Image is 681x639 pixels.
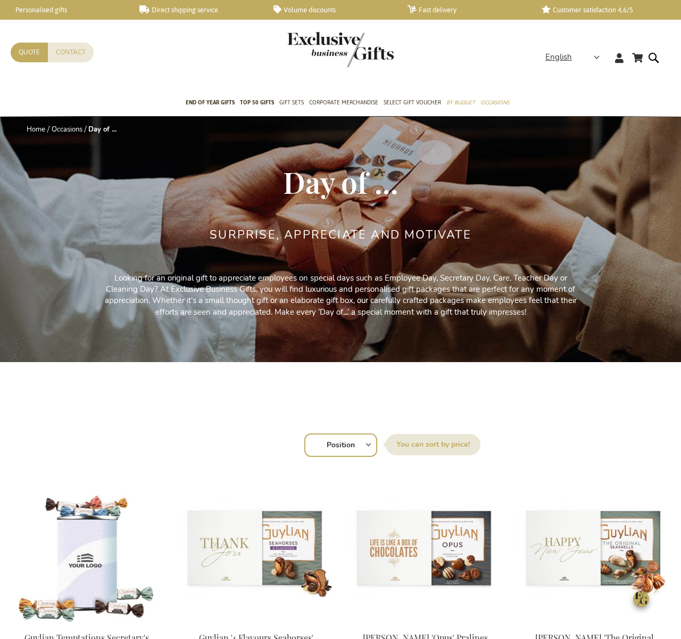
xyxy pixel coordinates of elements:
a: By Budget [446,90,475,117]
label: Sort By [386,434,480,455]
a: Fast delivery [408,5,525,14]
a: Occasions [52,125,82,134]
a: Guylian Temptations Secretary's Appreciation [11,619,163,629]
span: Corporate Merchandise [309,97,378,108]
a: store logo [287,32,340,67]
span: Day of ... [283,162,398,201]
strong: Day of ... [88,125,117,134]
p: Looking for an original gift to appreciate employees on special days such as Employee Day, Secret... [101,273,580,318]
span: Occasions [480,97,509,108]
a: Guylian 'Opus' Pralines [349,619,501,629]
a: Direct shipping service [139,5,256,14]
img: Guylian 'The Original Seashells' Pralines [518,474,670,623]
span: End of year gifts [186,97,235,108]
a: Guylian '4 Flavour Seahorses' Pralines [180,619,332,629]
a: Quote [11,43,48,62]
a: Occasions [480,90,509,117]
a: Customer satisfaction 4,6/5 [542,5,659,14]
img: Guylian Temptations Secretary's Appreciation [11,474,163,623]
span: TOP 50 Gifts [240,97,274,108]
a: End of year gifts [186,90,235,117]
a: Corporate Merchandise [309,90,378,117]
a: Personalised gifts [5,5,122,14]
a: Contact [48,43,94,62]
a: Volume discounts [273,5,391,14]
span: Gift Sets [279,97,304,108]
a: TOP 50 Gifts [240,90,274,117]
span: Select Gift Voucher [384,97,441,108]
img: Guylian '4 Flavour Seahorses' Pralines [180,474,332,623]
a: Home [27,125,45,134]
a: Select Gift Voucher [384,90,441,117]
img: Guylian 'Opus' Pralines [349,474,501,623]
h2: Surprise, appreciate and motivate [210,228,471,241]
a: Gift Sets [279,90,304,117]
span: English [545,51,572,63]
span: By Budget [446,97,475,108]
img: Exclusive Business gifts logo [287,32,394,67]
a: Guylian 'The Original Seashells' Pralines [518,619,670,629]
